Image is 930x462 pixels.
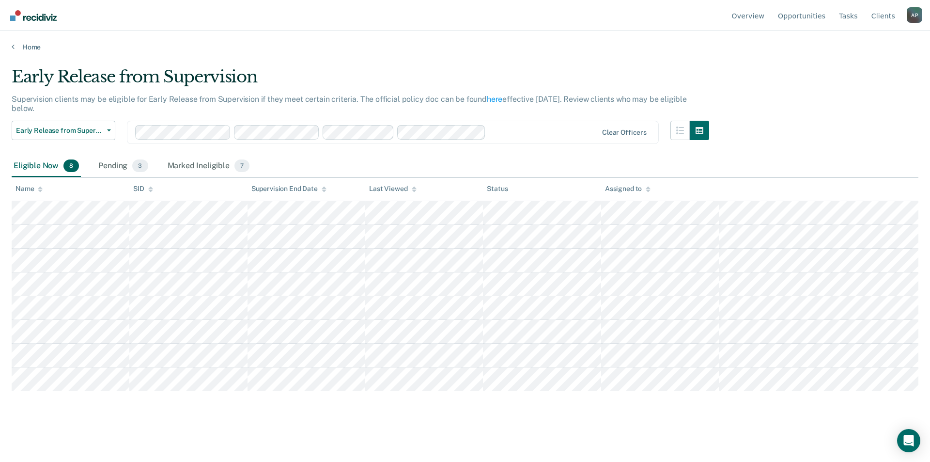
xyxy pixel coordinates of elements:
[96,156,150,177] div: Pending3
[12,43,918,51] a: Home
[63,159,79,172] span: 8
[487,185,508,193] div: Status
[234,159,249,172] span: 7
[132,159,148,172] span: 3
[12,95,687,113] p: Supervision clients may be eligible for Early Release from Supervision if they meet certain crite...
[602,128,647,137] div: Clear officers
[12,67,709,95] div: Early Release from Supervision
[251,185,326,193] div: Supervision End Date
[369,185,416,193] div: Last Viewed
[166,156,252,177] div: Marked Ineligible7
[897,429,920,452] div: Open Intercom Messenger
[907,7,922,23] div: A P
[12,121,115,140] button: Early Release from Supervision
[16,127,103,135] span: Early Release from Supervision
[12,156,81,177] div: Eligible Now8
[487,95,502,104] a: here
[907,7,922,23] button: Profile dropdown button
[15,185,43,193] div: Name
[133,185,153,193] div: SID
[605,185,651,193] div: Assigned to
[10,10,57,21] img: Recidiviz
